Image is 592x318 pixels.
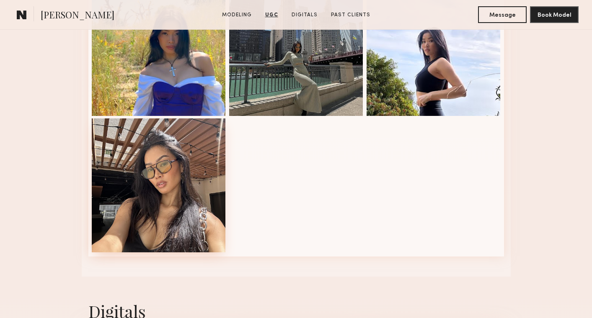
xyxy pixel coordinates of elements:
[328,11,374,19] a: Past Clients
[288,11,321,19] a: Digitals
[41,8,114,23] span: [PERSON_NAME]
[262,11,282,19] a: UGC
[478,6,527,23] button: Message
[530,6,579,23] button: Book Model
[530,11,579,18] a: Book Model
[219,11,255,19] a: Modeling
